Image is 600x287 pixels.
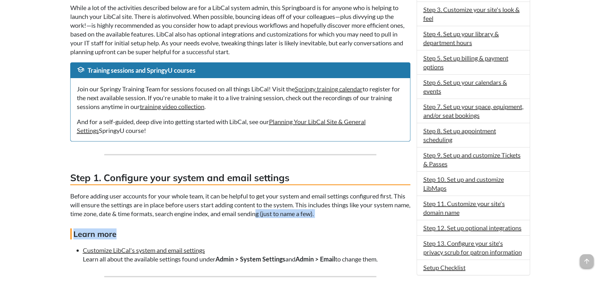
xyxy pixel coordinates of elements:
a: Step 11. Customize your site's domain name [423,200,505,216]
a: Step 3. Customize your site's look & feel [423,6,520,22]
em: lot [160,13,167,20]
li: Learn all about the available settings found under and to change them. [83,246,410,263]
h4: Learn more [70,228,410,239]
strong: Admin > System Settings [215,255,285,263]
span: school [77,66,84,73]
a: Step 6. Set up your calendars & events [423,78,507,95]
p: And for a self-guided, deep dive into getting started with LibCal, see our SpringyU course! [77,117,404,135]
span: arrow_upward [580,254,594,268]
p: Before adding user accounts for your whole team, it can be helpful to get your system and email s... [70,192,410,218]
a: Step 5. Set up billing & payment options [423,54,508,71]
a: arrow_upward [580,255,594,262]
a: Step 8. Set up appointment scheduling [423,127,496,143]
a: Step 12. Set up optional integrations [423,224,522,232]
a: Step 9. Set up and customize Tickets & Passes [423,151,521,168]
a: training video collection [140,103,204,110]
strong: Admin > Email [295,255,335,263]
a: Step 13. Configure your site's privacy scrub for patron information [423,239,522,256]
a: Springy training calendar [295,85,363,93]
p: While a lot of the activities described below are for a LibCal system admin, this Springboard is ... [70,3,410,56]
a: Step 4. Set up your library & department hours [423,30,499,46]
a: Setup Checklist [423,264,466,271]
h3: Step 1. Configure your system and email settings [70,171,410,185]
span: Training sessions and SpringyU courses [88,66,196,74]
a: Step 7. Set up your space, equipment, and/or seat bookings [423,103,523,119]
a: Step 10. Set up and customize LibMaps [423,175,504,192]
p: Join our Springy Training Team for sessions focused on all things LibCal! Visit the to register f... [77,84,404,111]
a: Customize LibCal's system and email settings [83,246,205,254]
